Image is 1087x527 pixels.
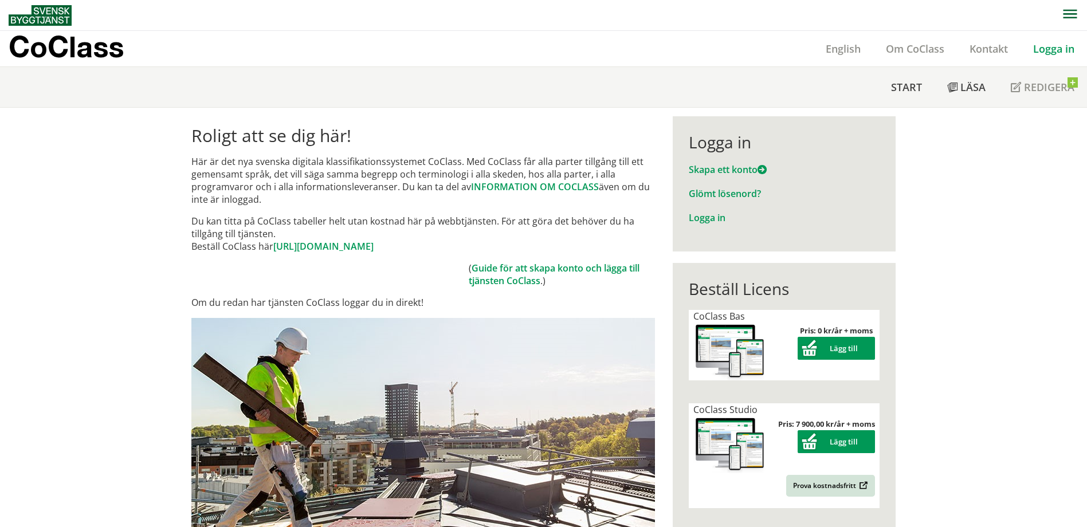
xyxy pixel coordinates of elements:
[191,155,655,206] p: Här är det nya svenska digitala klassifikationssystemet CoClass. Med CoClass får alla parter till...
[693,323,767,380] img: coclass-license.jpg
[693,403,758,416] span: CoClass Studio
[873,42,957,56] a: Om CoClass
[191,296,655,309] p: Om du redan har tjänsten CoClass loggar du in direkt!
[191,125,655,146] h1: Roligt att se dig här!
[813,42,873,56] a: English
[689,187,761,200] a: Glömt lösenord?
[798,337,875,360] button: Lägg till
[960,80,986,94] span: Läsa
[957,42,1021,56] a: Kontakt
[469,262,655,287] td: ( .)
[1021,42,1087,56] a: Logga in
[786,475,875,497] a: Prova kostnadsfritt
[9,5,72,26] img: Svensk Byggtjänst
[935,67,998,107] a: Läsa
[798,343,875,353] a: Lägg till
[693,416,767,474] img: coclass-license.jpg
[191,215,655,253] p: Du kan titta på CoClass tabeller helt utan kostnad här på webbtjänsten. För att göra det behöver ...
[9,40,124,53] p: CoClass
[689,211,725,224] a: Logga in
[9,31,148,66] a: CoClass
[273,240,374,253] a: [URL][DOMAIN_NAME]
[471,180,599,193] a: INFORMATION OM COCLASS
[689,163,767,176] a: Skapa ett konto
[689,279,880,298] div: Beställ Licens
[800,325,873,336] strong: Pris: 0 kr/år + moms
[798,430,875,453] button: Lägg till
[878,67,935,107] a: Start
[778,419,875,429] strong: Pris: 7 900,00 kr/år + moms
[469,262,639,287] a: Guide för att skapa konto och lägga till tjänsten CoClass
[891,80,922,94] span: Start
[693,310,745,323] span: CoClass Bas
[798,436,875,447] a: Lägg till
[857,481,868,490] img: Outbound.png
[689,132,880,152] div: Logga in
